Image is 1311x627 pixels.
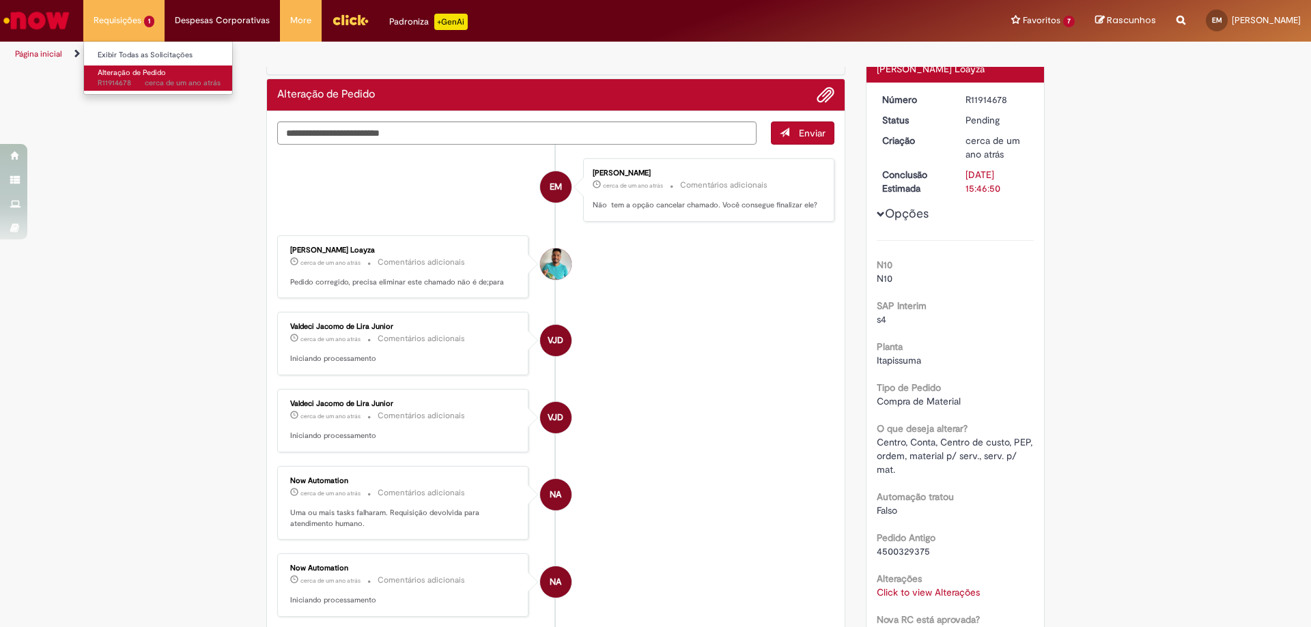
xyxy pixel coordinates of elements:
[877,381,941,394] b: Tipo de Pedido
[877,354,921,366] span: Itapissuma
[84,65,234,91] a: Aberto R11914678 : Alteração de Pedido
[98,68,166,78] span: Alteração de Pedido
[175,14,270,27] span: Despesas Corporativas
[680,179,767,191] small: Comentários adicionais
[300,335,361,343] span: cerca de um ano atrás
[290,477,518,485] div: Now Automation
[877,340,903,353] b: Planta
[332,10,369,30] img: click_logo_yellow_360x200.png
[540,566,572,598] div: Now Automation
[872,134,956,147] dt: Criação
[1063,16,1075,27] span: 7
[290,508,518,529] p: Uma ou mais tasks falharam. Requisição devolvida para atendimento humano.
[300,489,361,497] time: 22/08/2024 14:50:21
[965,134,1029,161] div: 22/08/2024 14:46:47
[877,586,980,598] a: Click to view Alterações
[434,14,468,30] p: +GenAi
[1107,14,1156,27] span: Rascunhos
[872,168,956,195] dt: Conclusão Estimada
[877,422,968,435] b: O que deseja alterar?
[378,257,465,268] small: Comentários adicionais
[300,259,361,267] span: cerca de um ano atrás
[877,436,1035,476] span: Centro, Conta, Centro de custo, PEP, ordem, material p/ serv., serv. p/ mat.
[550,566,561,598] span: NA
[1,7,72,34] img: ServiceNow
[593,200,820,211] p: Não tem a opção cancelar chamado. Você consegue finalizar ele?
[817,86,834,104] button: Adicionar anexos
[965,168,1029,195] div: [DATE] 15:46:50
[290,277,518,288] p: Pedido corregido, precisa eliminar este chamado não é de;para
[290,246,518,254] div: [PERSON_NAME] Loayza
[300,259,361,267] time: 23/08/2024 15:23:51
[877,545,930,557] span: 4500329375
[877,259,892,271] b: N10
[290,353,518,364] p: Iniciando processamento
[378,574,465,586] small: Comentários adicionais
[593,169,820,177] div: [PERSON_NAME]
[389,14,468,30] div: Padroniza
[1232,14,1301,26] span: [PERSON_NAME]
[300,412,361,420] time: 22/08/2024 15:04:06
[550,171,562,203] span: EM
[799,127,826,139] span: Enviar
[84,48,234,63] a: Exibir Todas as Solicitações
[771,121,834,145] button: Enviar
[290,564,518,572] div: Now Automation
[378,333,465,345] small: Comentários adicionais
[277,121,757,145] textarea: Digite sua mensagem aqui...
[277,89,375,101] h2: Alteração de Pedido Histórico de tíquete
[145,78,221,88] span: cerca de um ano atrás
[965,113,1029,127] div: Pending
[877,491,954,503] b: Automação tratou
[10,42,864,67] ul: Trilhas de página
[877,572,922,585] b: Alterações
[548,324,563,357] span: VJD
[872,93,956,106] dt: Número
[548,401,563,434] span: VJD
[98,78,221,89] span: R11914678
[540,248,572,280] div: Giovanni Eliseo Caceres Loayza
[15,48,62,59] a: Página inicial
[540,402,572,433] div: Valdeci Jacomo de Lira Junior
[145,78,221,88] time: 22/08/2024 14:46:48
[603,181,663,190] span: cerca de um ano atrás
[144,16,154,27] span: 1
[300,489,361,497] span: cerca de um ano atrás
[877,613,980,626] b: Nova RC está aprovada?
[877,531,935,544] b: Pedido Antigo
[540,479,572,510] div: Now Automation
[877,300,927,312] b: SAP Interim
[290,14,311,27] span: More
[290,400,518,408] div: Valdeci Jacomo de Lira Junior
[603,181,663,190] time: 23/08/2024 15:30:17
[1095,14,1156,27] a: Rascunhos
[290,323,518,331] div: Valdeci Jacomo de Lira Junior
[877,62,1034,76] div: [PERSON_NAME] Loayza
[378,487,465,499] small: Comentários adicionais
[300,577,361,585] time: 22/08/2024 14:47:45
[540,325,572,356] div: Valdeci Jacomo de Lira Junior
[877,395,961,407] span: Compra de Material
[965,134,1020,160] span: cerca de um ano atrás
[540,171,572,203] div: Emanuelson Marques
[877,272,892,285] span: N10
[965,134,1020,160] time: 22/08/2024 14:46:47
[83,41,233,95] ul: Requisições
[94,14,141,27] span: Requisições
[877,504,897,516] span: Falso
[877,313,886,325] span: s4
[300,412,361,420] span: cerca de um ano atrás
[872,113,956,127] dt: Status
[300,577,361,585] span: cerca de um ano atrás
[1212,16,1222,25] span: EM
[965,93,1029,106] div: R11914678
[290,431,518,441] p: Iniciando processamento
[290,595,518,606] p: Iniciando processamento
[550,478,561,511] span: NA
[378,410,465,422] small: Comentários adicionais
[1023,14,1060,27] span: Favoritos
